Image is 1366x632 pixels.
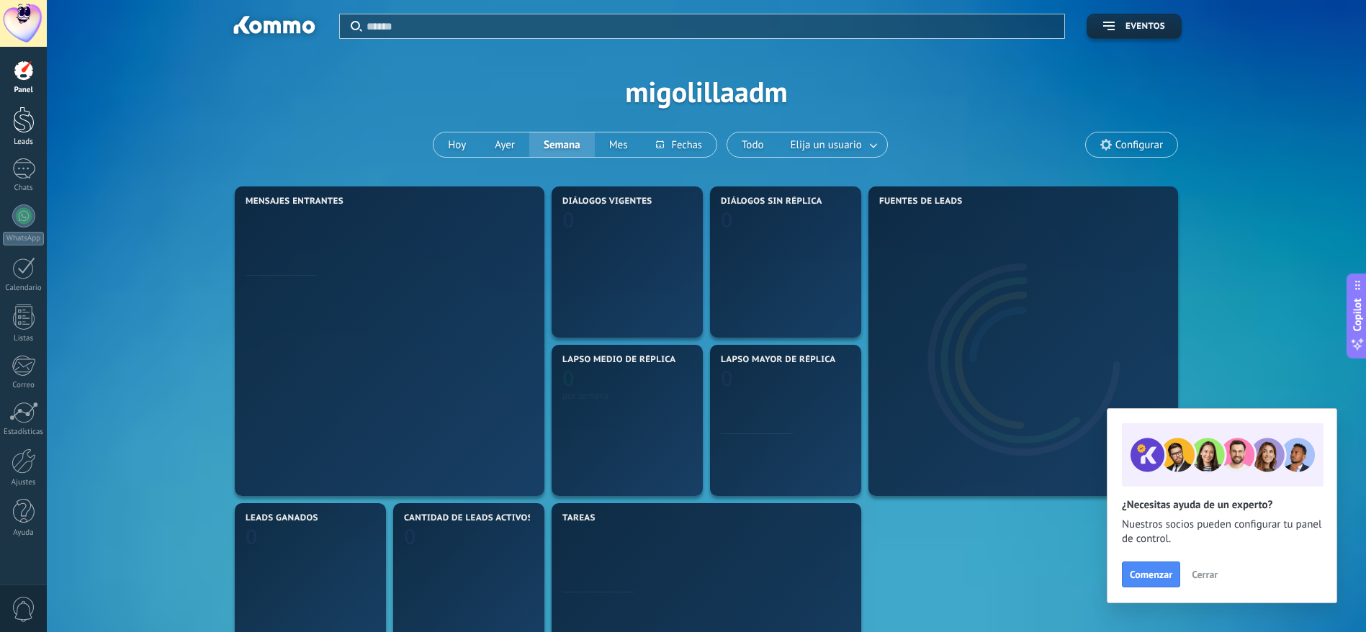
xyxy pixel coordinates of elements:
button: Elija un usuario [778,132,887,157]
div: Leads [3,137,45,147]
span: Comenzar [1130,569,1172,579]
div: Chats [3,184,45,193]
span: Diálogos sin réplica [721,197,822,207]
h2: ¿Necesitas ayuda de un experto? [1122,498,1322,512]
button: Cerrar [1185,564,1224,585]
text: 0 [721,364,733,392]
text: 0 [246,523,258,551]
button: Todo [727,132,778,157]
span: Eventos [1125,22,1165,32]
button: Eventos [1087,14,1182,39]
span: Fuentes de leads [879,197,963,207]
span: Nuestros socios pueden configurar tu panel de control. [1122,518,1322,546]
span: Copilot [1350,299,1365,332]
div: por semana [562,390,692,401]
button: Mes [595,132,642,157]
div: Ajustes [3,478,45,487]
div: Panel [3,86,45,95]
button: Ayer [480,132,529,157]
span: Lapso medio de réplica [562,355,676,365]
div: Calendario [3,284,45,293]
span: Cerrar [1192,569,1218,579]
div: Estadísticas [3,428,45,437]
div: Correo [3,381,45,390]
span: Lapso mayor de réplica [721,355,835,365]
div: Ayuda [3,528,45,538]
button: Hoy [433,132,480,157]
text: 0 [562,206,575,234]
span: Tareas [562,513,596,523]
span: Configurar [1115,139,1163,151]
span: Cantidad de leads activos [404,513,533,523]
text: 0 [404,523,416,551]
button: Semana [529,132,595,157]
span: Elija un usuario [788,135,865,155]
span: Diálogos vigentes [562,197,652,207]
button: Comenzar [1122,561,1180,587]
text: 0 [721,206,733,234]
text: 0 [562,364,575,392]
button: Fechas [642,132,716,157]
span: Mensajes entrantes [246,197,343,207]
div: WhatsApp [3,232,44,245]
div: Listas [3,334,45,343]
span: Leads ganados [246,513,318,523]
